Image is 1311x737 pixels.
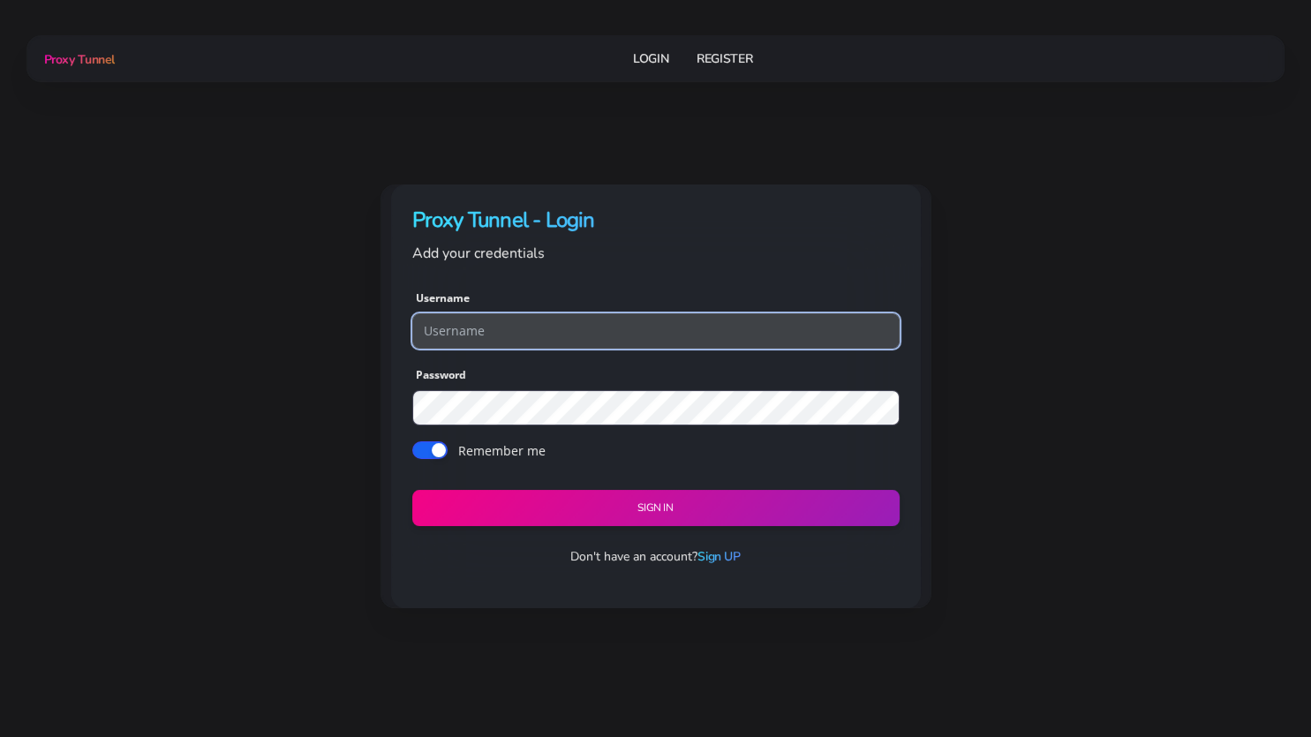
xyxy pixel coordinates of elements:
a: Proxy Tunnel [41,45,115,73]
p: Don't have an account? [398,547,914,566]
h4: Proxy Tunnel - Login [412,206,900,235]
span: Proxy Tunnel [44,51,115,68]
a: Register [697,42,752,75]
iframe: Webchat Widget [1225,651,1289,715]
label: Username [416,290,470,306]
a: Sign UP [697,548,740,565]
label: Remember me [458,441,546,460]
p: Add your credentials [412,242,900,265]
a: Login [633,42,668,75]
button: Sign in [412,490,900,526]
label: Password [416,367,466,383]
input: Username [412,313,900,349]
